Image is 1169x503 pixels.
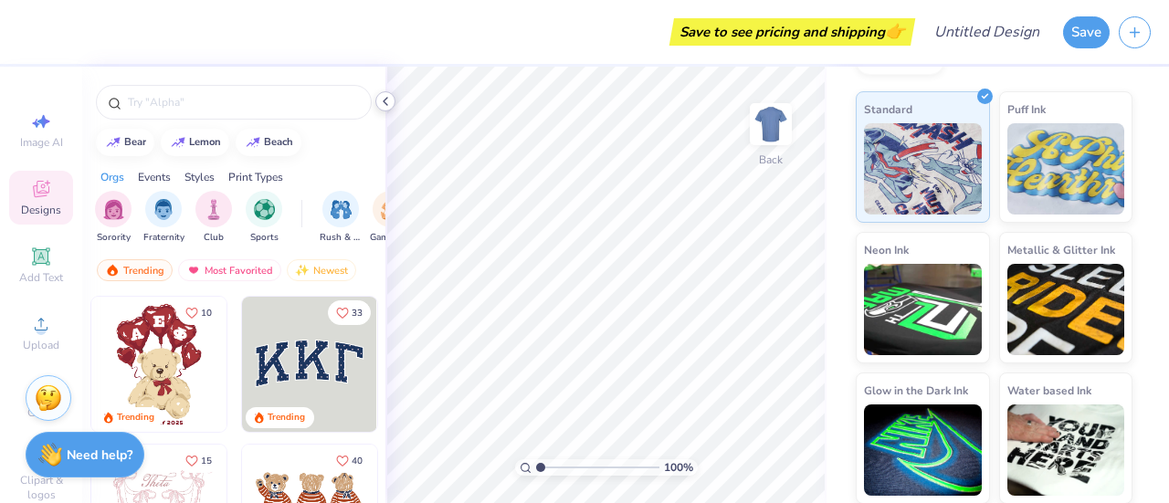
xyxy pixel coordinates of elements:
[153,199,174,220] img: Fraternity Image
[1007,404,1125,496] img: Water based Ink
[189,137,221,147] div: lemon
[1007,264,1125,355] img: Metallic & Glitter Ink
[178,259,281,281] div: Most Favorited
[254,199,275,220] img: Sports Image
[117,411,154,424] div: Trending
[864,381,968,400] span: Glow in the Dark Ink
[864,123,982,215] img: Standard
[246,191,282,245] div: filter for Sports
[177,300,220,325] button: Like
[759,152,783,168] div: Back
[103,199,124,220] img: Sorority Image
[320,231,362,245] span: Rush & Bid
[97,259,173,281] div: Trending
[885,20,905,42] span: 👉
[9,473,73,502] span: Clipart & logos
[674,18,911,46] div: Save to see pricing and shipping
[95,191,132,245] div: filter for Sorority
[195,191,232,245] button: filter button
[1007,381,1091,400] span: Water based Ink
[161,129,229,156] button: lemon
[753,106,789,142] img: Back
[268,411,305,424] div: Trending
[864,100,912,119] span: Standard
[95,191,132,245] button: filter button
[864,240,909,259] span: Neon Ink
[228,169,283,185] div: Print Types
[19,270,63,285] span: Add Text
[328,448,371,473] button: Like
[352,456,363,466] span: 40
[864,404,982,496] img: Glow in the Dark Ink
[352,309,363,318] span: 33
[1063,16,1110,48] button: Save
[201,456,212,466] span: 15
[1007,123,1125,215] img: Puff Ink
[236,129,301,156] button: beach
[246,137,260,148] img: trend_line.gif
[105,264,120,277] img: trending.gif
[20,135,63,150] span: Image AI
[143,191,184,245] button: filter button
[100,169,124,185] div: Orgs
[23,338,59,352] span: Upload
[126,93,360,111] input: Try "Alpha"
[1007,240,1115,259] span: Metallic & Glitter Ink
[106,137,121,148] img: trend_line.gif
[370,191,412,245] button: filter button
[264,137,293,147] div: beach
[920,14,1054,50] input: Untitled Design
[328,300,371,325] button: Like
[320,191,362,245] button: filter button
[91,297,226,432] img: 587403a7-0594-4a7f-b2bd-0ca67a3ff8dd
[320,191,362,245] div: filter for Rush & Bid
[370,231,412,245] span: Game Day
[184,169,215,185] div: Styles
[226,297,361,432] img: e74243e0-e378-47aa-a400-bc6bcb25063a
[195,191,232,245] div: filter for Club
[295,264,310,277] img: Newest.gif
[250,231,279,245] span: Sports
[67,446,132,464] strong: Need help?
[186,264,201,277] img: most_fav.gif
[331,199,352,220] img: Rush & Bid Image
[1007,100,1046,119] span: Puff Ink
[287,259,356,281] div: Newest
[138,169,171,185] div: Events
[204,231,224,245] span: Club
[204,199,224,220] img: Club Image
[370,191,412,245] div: filter for Game Day
[201,309,212,318] span: 10
[171,137,185,148] img: trend_line.gif
[381,199,402,220] img: Game Day Image
[96,129,154,156] button: bear
[177,448,220,473] button: Like
[376,297,511,432] img: edfb13fc-0e43-44eb-bea2-bf7fc0dd67f9
[864,264,982,355] img: Neon Ink
[143,231,184,245] span: Fraternity
[664,459,693,476] span: 100 %
[97,231,131,245] span: Sorority
[246,191,282,245] button: filter button
[21,203,61,217] span: Designs
[143,191,184,245] div: filter for Fraternity
[124,137,146,147] div: bear
[242,297,377,432] img: 3b9aba4f-e317-4aa7-a679-c95a879539bd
